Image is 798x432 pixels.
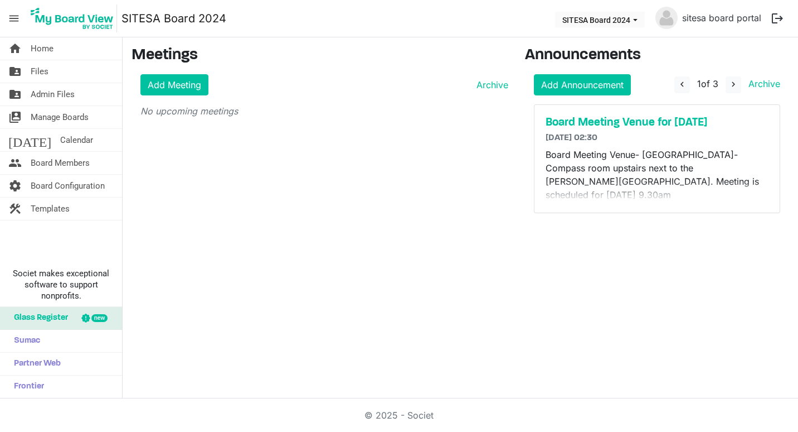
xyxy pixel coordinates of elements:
[3,8,25,29] span: menu
[697,78,718,89] span: of 3
[8,152,22,174] span: people
[31,83,75,105] span: Admin Files
[8,106,22,128] span: switch_account
[91,314,108,322] div: new
[728,79,738,89] span: navigate_next
[472,78,508,92] a: Archive
[8,307,68,329] span: Glass Register
[31,198,70,220] span: Templates
[31,152,90,174] span: Board Members
[5,268,117,301] span: Societ makes exceptional software to support nonprofits.
[546,133,597,142] span: [DATE] 02:30
[546,116,768,129] a: Board Meeting Venue for [DATE]
[677,79,687,89] span: navigate_before
[697,78,701,89] span: 1
[31,106,89,128] span: Manage Boards
[678,7,766,29] a: sitesa board portal
[744,78,780,89] a: Archive
[8,60,22,83] span: folder_shared
[140,74,208,95] a: Add Meeting
[31,37,53,60] span: Home
[8,83,22,105] span: folder_shared
[8,353,61,375] span: Partner Web
[8,175,22,197] span: settings
[31,60,48,83] span: Files
[8,37,22,60] span: home
[546,148,768,201] div: Board Meeting Venue- [GEOGRAPHIC_DATA]-Compass room upstairs next to the [PERSON_NAME][GEOGRAPHIC...
[766,7,789,30] button: logout
[140,104,508,118] p: No upcoming meetings
[8,376,44,398] span: Frontier
[8,129,51,151] span: [DATE]
[726,76,741,93] button: navigate_next
[8,330,40,352] span: Sumac
[534,74,631,95] a: Add Announcement
[121,7,226,30] a: SITESA Board 2024
[27,4,117,32] img: My Board View Logo
[364,410,434,421] a: © 2025 - Societ
[555,12,645,27] button: SITESA Board 2024 dropdownbutton
[27,4,121,32] a: My Board View Logo
[655,7,678,29] img: no-profile-picture.svg
[8,198,22,220] span: construction
[674,76,690,93] button: navigate_before
[132,46,508,65] h3: Meetings
[525,46,789,65] h3: Announcements
[60,129,93,151] span: Calendar
[31,175,105,197] span: Board Configuration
